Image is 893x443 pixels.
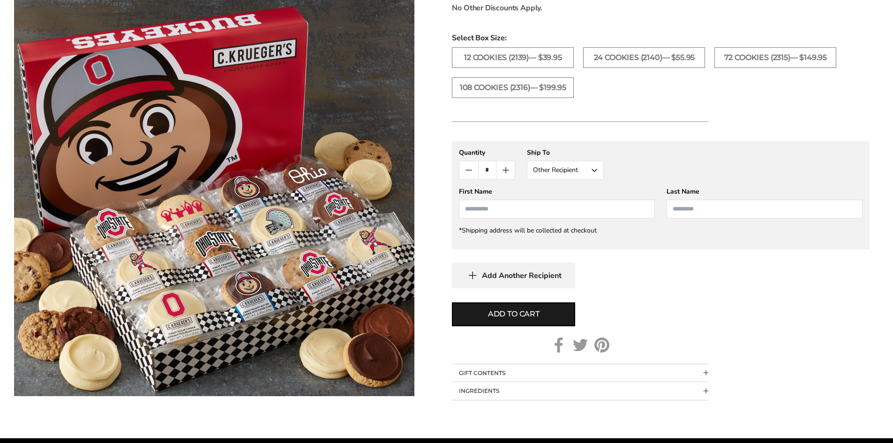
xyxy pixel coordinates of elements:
[496,161,515,179] button: Count plus
[488,308,540,320] span: Add to cart
[459,200,655,218] input: First Name
[452,77,574,98] label: 108 Cookies (2316)— $199.95
[459,161,478,179] button: Count minus
[573,338,588,353] a: Twitter
[459,148,515,157] div: Quantity
[459,187,655,196] div: First Name
[527,161,604,180] button: Other Recipient
[452,302,575,326] button: Add to cart
[452,364,708,382] button: Collapsible block button
[459,226,863,235] div: *Shipping address will be collected at checkout
[583,47,705,68] label: 24 Cookies (2140)— $55.95
[452,141,870,249] gfm-form: New recipient
[714,47,836,68] label: 72 Cookies (2315)— $149.95
[482,271,562,280] span: Add Another Recipient
[594,338,609,353] a: Pinterest
[452,263,575,288] button: Add Another Recipient
[452,3,542,13] strong: No Other Discounts Apply.
[527,148,604,157] div: Ship To
[452,382,708,400] button: Collapsible block button
[667,187,863,196] div: Last Name
[452,47,574,68] label: 12 Cookies (2139)— $39.95
[667,200,863,218] input: Last Name
[478,161,496,179] input: Quantity
[551,338,566,353] a: Facebook
[452,32,870,44] span: Select Box Size:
